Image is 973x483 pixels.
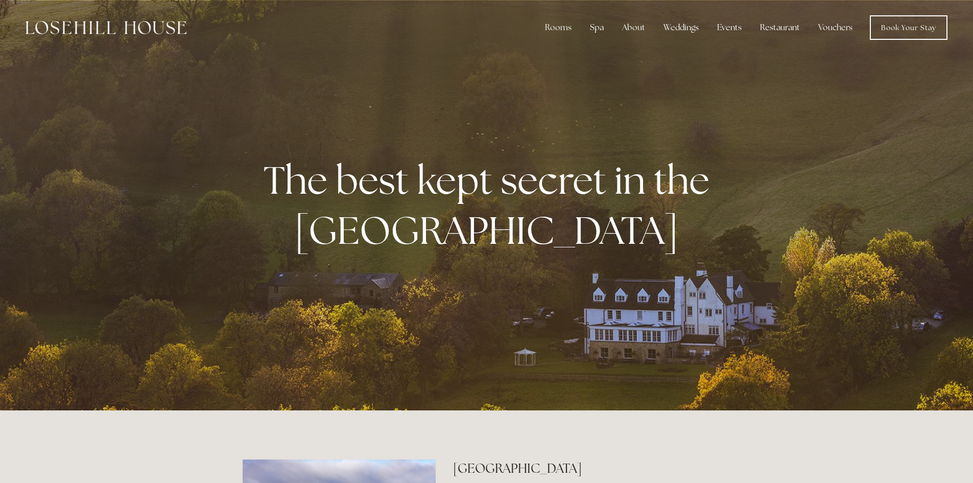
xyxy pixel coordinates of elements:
[709,17,750,38] div: Events
[614,17,653,38] div: About
[752,17,808,38] div: Restaurant
[810,17,861,38] a: Vouchers
[537,17,580,38] div: Rooms
[870,15,947,40] a: Book Your Stay
[264,155,718,255] strong: The best kept secret in the [GEOGRAPHIC_DATA]
[582,17,612,38] div: Spa
[453,459,730,477] h2: [GEOGRAPHIC_DATA]
[26,21,186,34] img: Losehill House
[655,17,707,38] div: Weddings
